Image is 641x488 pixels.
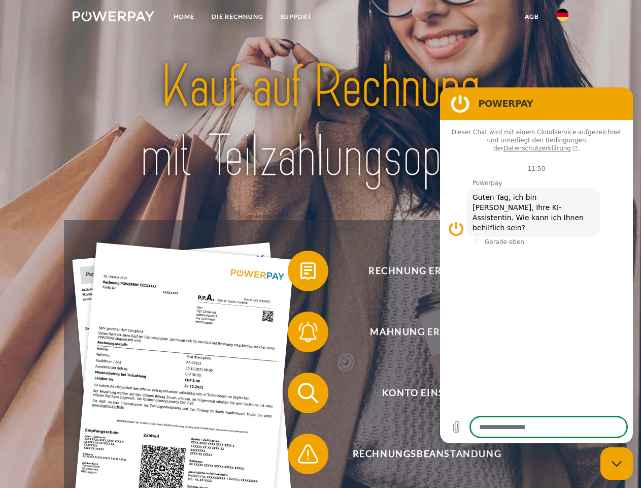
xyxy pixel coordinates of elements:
a: DIE RECHNUNG [203,8,272,26]
iframe: Schaltfläche zum Öffnen des Messaging-Fensters; Konversation läuft [600,447,633,480]
img: de [556,9,568,21]
span: Mahnung erhalten? [302,312,551,352]
a: SUPPORT [272,8,320,26]
iframe: Messaging-Fenster [440,87,633,443]
img: qb_bill.svg [295,258,321,284]
span: Rechnungsbeanstandung [302,434,551,474]
img: qb_search.svg [295,380,321,406]
img: qb_warning.svg [295,441,321,467]
span: Konto einsehen [302,373,551,413]
img: qb_bell.svg [295,319,321,345]
button: Mahnung erhalten? [288,312,552,352]
span: Rechnung erhalten? [302,251,551,291]
img: logo-powerpay-white.svg [73,11,154,21]
a: Home [165,8,203,26]
button: Rechnung erhalten? [288,251,552,291]
button: Rechnungsbeanstandung [288,434,552,474]
img: title-powerpay_de.svg [97,49,544,195]
a: agb [516,8,548,26]
button: Konto einsehen [288,373,552,413]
